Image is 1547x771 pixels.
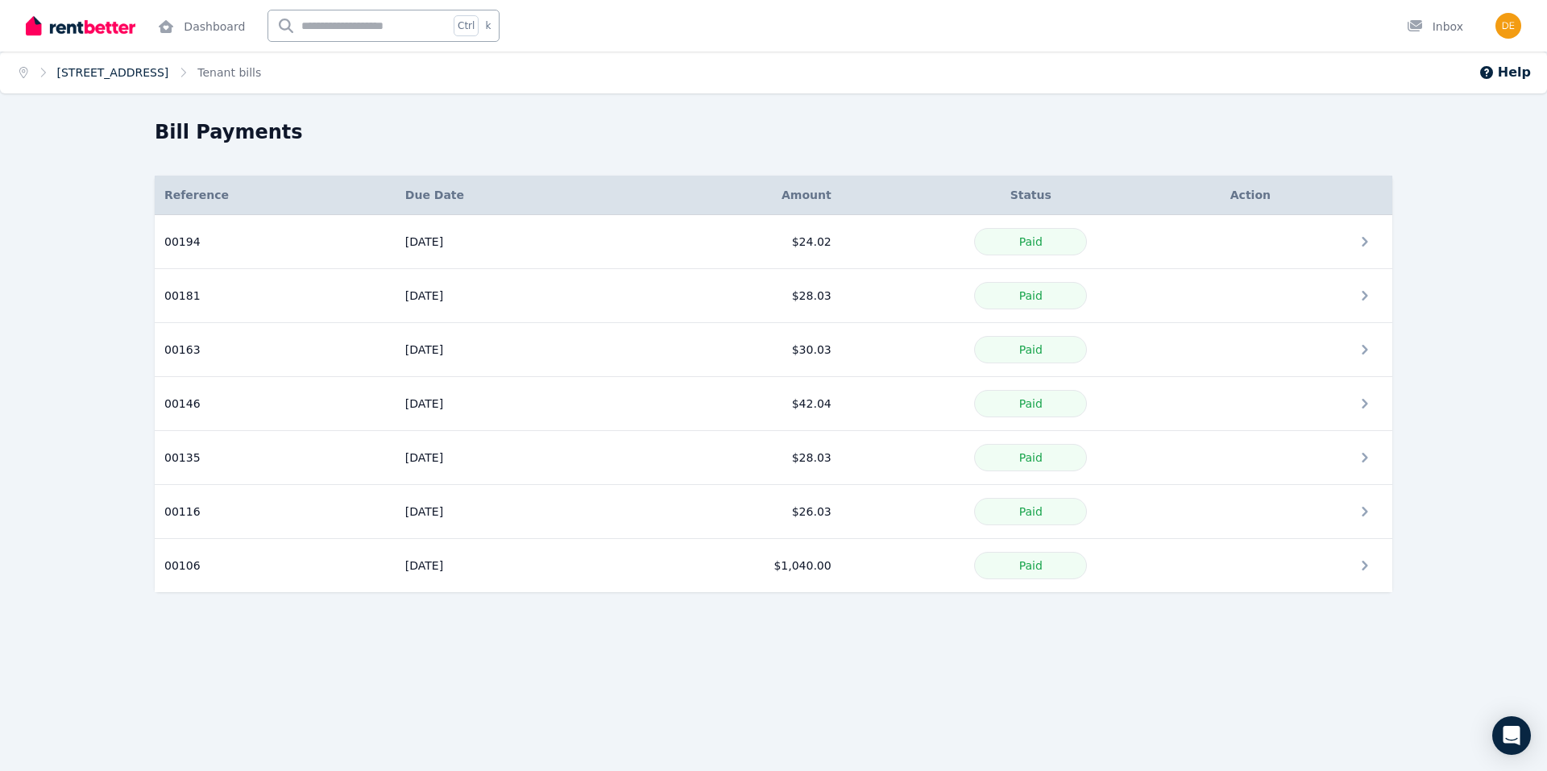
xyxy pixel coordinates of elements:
[620,215,841,269] td: $24.02
[396,377,620,431] td: [DATE]
[485,19,491,32] span: k
[1019,505,1043,518] span: Paid
[1495,13,1521,39] img: Marie Veronique Desiree Wosgien
[396,485,620,539] td: [DATE]
[1019,289,1043,302] span: Paid
[620,323,841,377] td: $30.03
[164,187,229,203] span: Reference
[1407,19,1463,35] div: Inbox
[396,176,620,215] th: Due Date
[1019,559,1043,572] span: Paid
[155,119,303,145] h1: Bill Payments
[620,377,841,431] td: $42.04
[841,176,1221,215] th: Status
[164,450,201,466] span: 00135
[57,66,169,79] a: [STREET_ADDRESS]
[164,504,201,520] span: 00116
[1019,343,1043,356] span: Paid
[1221,176,1392,215] th: Action
[620,176,841,215] th: Amount
[620,269,841,323] td: $28.03
[1019,397,1043,410] span: Paid
[1479,63,1531,82] button: Help
[396,431,620,485] td: [DATE]
[396,323,620,377] td: [DATE]
[396,215,620,269] td: [DATE]
[164,342,201,358] span: 00163
[620,431,841,485] td: $28.03
[620,485,841,539] td: $26.03
[197,64,261,81] span: Tenant bills
[164,558,201,574] span: 00106
[1019,451,1043,464] span: Paid
[620,539,841,593] td: $1,040.00
[396,539,620,593] td: [DATE]
[164,234,201,250] span: 00194
[164,396,201,412] span: 00146
[454,15,479,36] span: Ctrl
[1492,716,1531,755] div: Open Intercom Messenger
[396,269,620,323] td: [DATE]
[26,14,135,38] img: RentBetter
[1019,235,1043,248] span: Paid
[164,288,201,304] span: 00181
